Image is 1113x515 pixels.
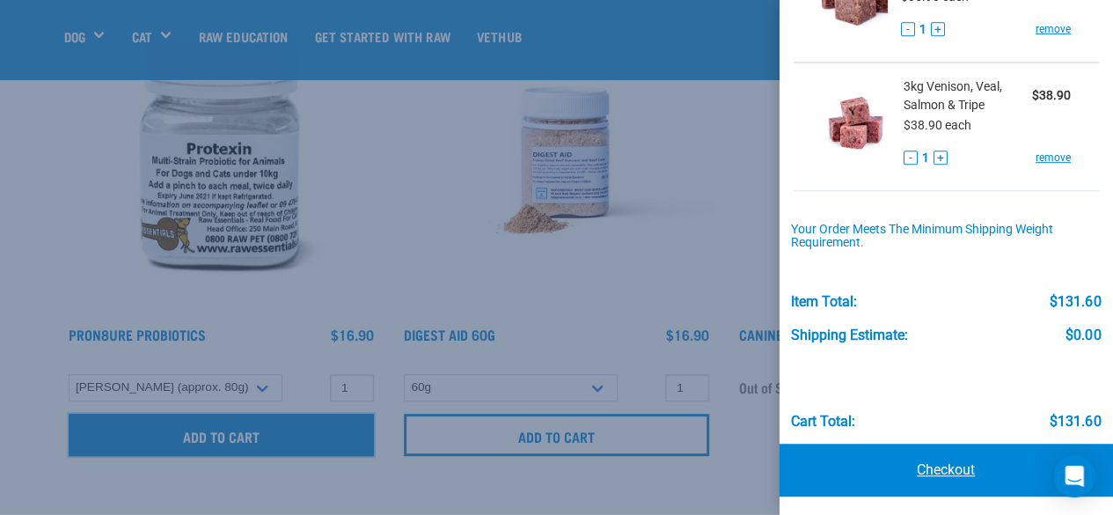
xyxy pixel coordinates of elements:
div: Shipping Estimate: [791,327,908,343]
a: remove [1036,21,1071,37]
div: Item Total: [791,294,857,310]
span: 3kg Venison, Veal, Salmon & Tripe [904,77,1032,114]
button: + [931,22,945,36]
span: 1 [922,149,929,167]
a: remove [1036,150,1071,166]
button: + [934,151,948,165]
div: $131.60 [1050,414,1101,430]
span: $38.90 each [904,118,971,132]
span: 1 [919,20,926,39]
div: Cart total: [791,414,855,430]
div: $0.00 [1065,327,1101,343]
img: Venison, Veal, Salmon & Tripe [822,77,890,168]
button: - [904,151,918,165]
button: - [901,22,915,36]
strong: $38.90 [1032,88,1071,102]
div: $131.60 [1050,294,1101,310]
div: Your order meets the minimum shipping weight requirement. [791,223,1101,251]
div: Open Intercom Messenger [1053,455,1095,497]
